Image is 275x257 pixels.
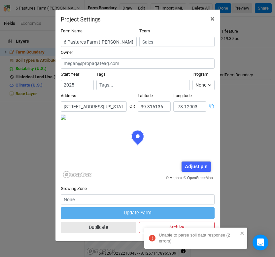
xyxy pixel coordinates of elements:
[61,101,127,112] input: Address (123 James St...)
[139,222,215,233] button: Archive
[61,186,87,192] label: Growing Zone
[139,28,150,34] label: Team
[61,50,73,55] label: Owner
[61,37,137,47] input: Project/Farm Name
[195,82,206,89] div: None
[192,71,208,77] label: Program
[173,101,206,112] input: Longitude
[205,10,220,28] button: Close
[61,222,136,233] button: Duplicate
[63,171,92,178] a: Mapbox logo
[173,93,192,99] label: Longitude
[166,176,182,180] a: © Mapbox
[61,58,215,69] input: megan@propagateag.com
[184,176,213,180] a: © OpenStreetMap
[210,14,215,23] span: ×
[99,82,187,89] input: Tags...
[159,232,238,244] div: Unable to parse soil data response (2 errors)
[192,80,214,90] button: None
[61,194,215,204] input: None
[61,16,101,23] h2: Project Settings
[61,93,76,99] label: Address
[209,103,215,109] button: Copy
[240,230,245,236] button: close
[61,80,94,90] input: Start Year
[96,71,106,77] label: Tags
[61,71,79,77] label: Start Year
[139,37,215,47] input: Sales
[182,162,211,172] div: Adjust pin
[138,101,171,112] input: Latitude
[138,93,153,99] label: Latitude
[253,235,268,250] div: Open Intercom Messenger
[61,207,215,219] button: Update Farm
[129,98,135,109] div: OR
[61,28,83,34] label: Farm Name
